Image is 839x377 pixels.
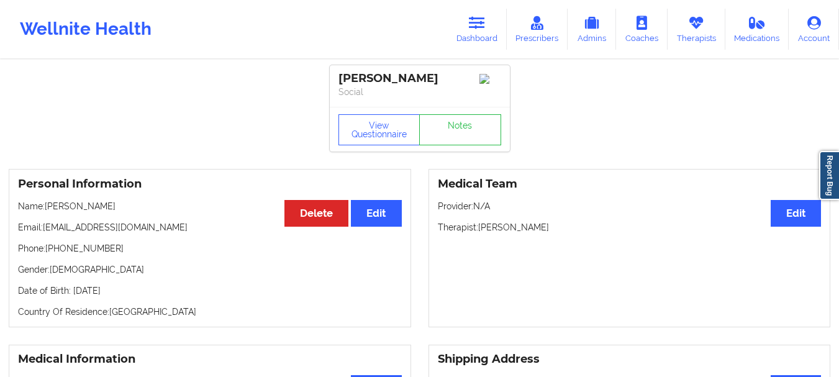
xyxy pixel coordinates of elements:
[351,200,401,227] button: Edit
[725,9,789,50] a: Medications
[18,200,402,212] p: Name: [PERSON_NAME]
[438,352,822,366] h3: Shipping Address
[18,177,402,191] h3: Personal Information
[568,9,616,50] a: Admins
[338,71,501,86] div: [PERSON_NAME]
[338,114,420,145] button: View Questionnaire
[419,114,501,145] a: Notes
[616,9,668,50] a: Coaches
[338,86,501,98] p: Social
[479,74,501,84] img: Image%2Fplaceholer-image.png
[18,242,402,255] p: Phone: [PHONE_NUMBER]
[771,200,821,227] button: Edit
[18,284,402,297] p: Date of Birth: [DATE]
[507,9,568,50] a: Prescribers
[789,9,839,50] a: Account
[438,177,822,191] h3: Medical Team
[668,9,725,50] a: Therapists
[438,221,822,234] p: Therapist: [PERSON_NAME]
[284,200,348,227] button: Delete
[18,263,402,276] p: Gender: [DEMOGRAPHIC_DATA]
[18,306,402,318] p: Country Of Residence: [GEOGRAPHIC_DATA]
[447,9,507,50] a: Dashboard
[438,200,822,212] p: Provider: N/A
[819,151,839,200] a: Report Bug
[18,352,402,366] h3: Medical Information
[18,221,402,234] p: Email: [EMAIL_ADDRESS][DOMAIN_NAME]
